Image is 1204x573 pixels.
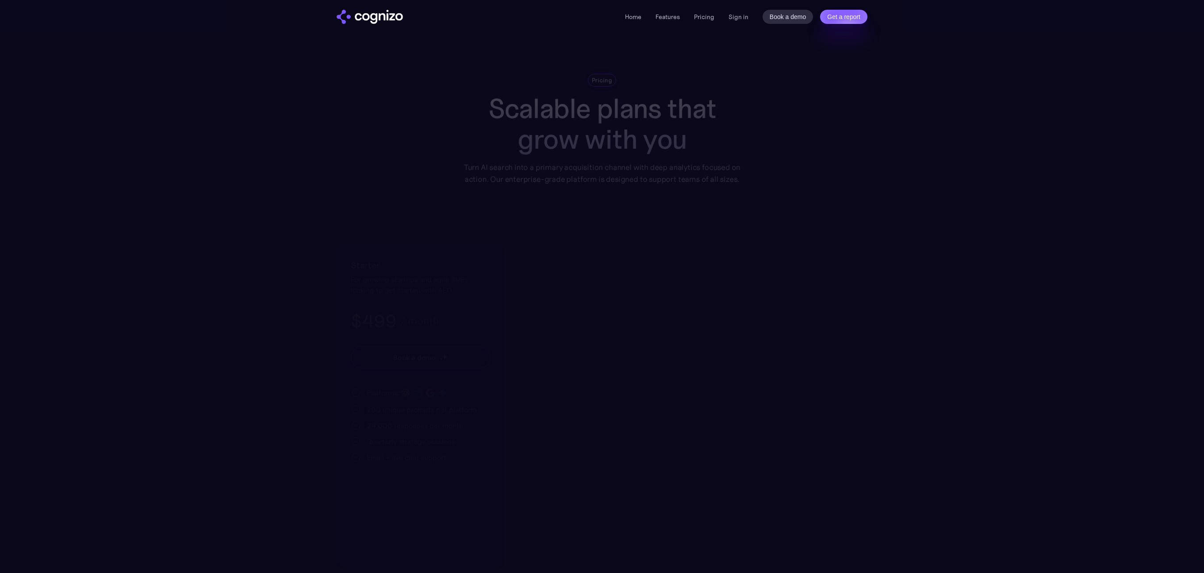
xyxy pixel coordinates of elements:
[351,310,396,333] h3: $499
[351,346,491,369] a: Book a demostarstarstar
[393,352,436,363] div: Book a demo
[694,13,714,21] a: Pricing
[337,10,403,24] img: cognizo logo
[440,354,441,356] img: star
[351,258,491,273] h2: Starter
[400,316,439,327] div: / month
[820,10,867,24] a: Get a report
[367,388,399,398] div: Platforms:
[656,13,680,21] a: Features
[440,358,443,361] img: star
[763,10,813,24] a: Book a demo
[457,93,747,154] h1: Scalable plans that grow with you
[351,274,491,296] div: For growing startups and agile SMEs looking to get started with AEO
[442,354,448,359] img: star
[592,76,612,85] div: Pricing
[367,436,455,447] div: Quarterly strategy sessions
[457,162,747,185] div: Turn AI search into a primary acquisition channel with deep analytics focused on action. Our ente...
[367,404,477,415] div: 200 unique prompts per platform
[625,13,641,21] a: Home
[729,12,748,22] a: Sign in
[367,420,463,431] div: 24,000 responses per month
[367,452,446,463] div: Email + live chat support
[337,10,403,24] a: home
